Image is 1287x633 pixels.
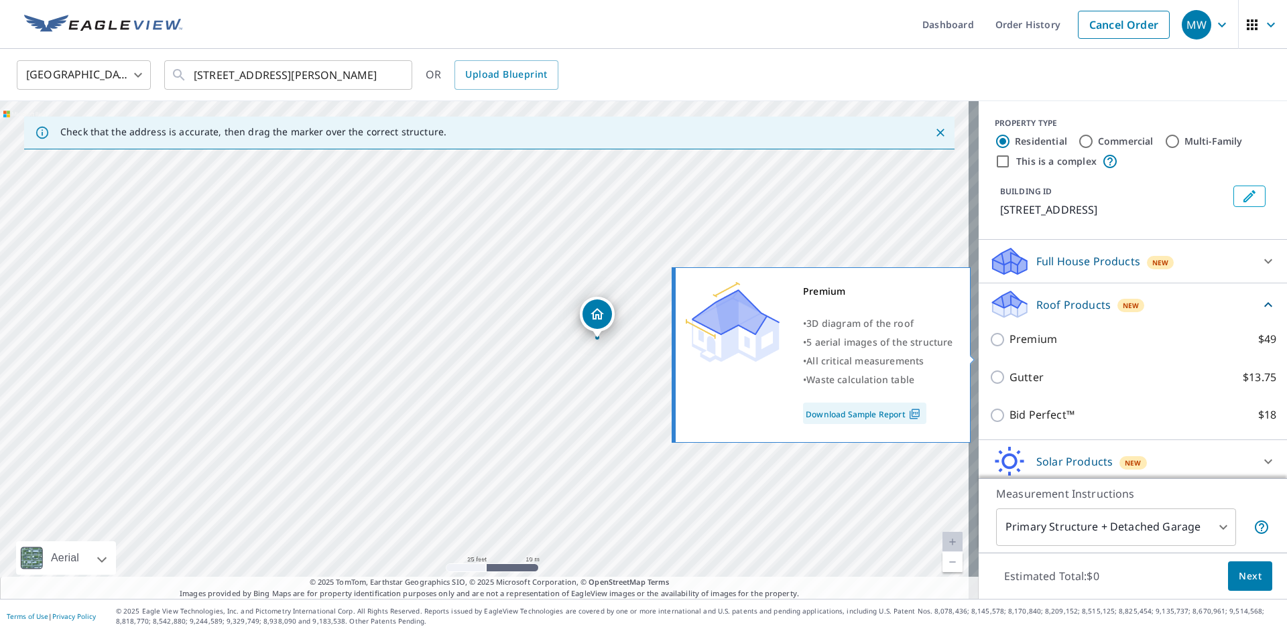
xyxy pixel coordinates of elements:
[993,561,1110,591] p: Estimated Total: $0
[989,245,1276,277] div: Full House ProductsNew
[942,552,963,572] a: Current Level 20, Zoom Out
[803,370,953,389] div: •
[942,532,963,552] a: Current Level 20, Zoom In Disabled
[60,126,446,138] p: Check that the address is accurate, then drag the marker over the correct structure.
[52,612,96,621] a: Privacy Policy
[996,508,1236,546] div: Primary Structure + Detached Garage
[989,289,1276,320] div: Roof ProductsNew
[1233,186,1266,207] button: Edit building 1
[1015,135,1067,148] label: Residential
[16,541,116,575] div: Aerial
[116,606,1280,626] p: © 2025 Eagle View Technologies, Inc. and Pictometry International Corp. All Rights Reserved. Repo...
[1078,11,1170,39] a: Cancel Order
[1258,407,1276,423] p: $18
[1036,253,1140,269] p: Full House Products
[7,612,48,621] a: Terms of Use
[1152,257,1169,268] span: New
[1000,202,1228,218] p: [STREET_ADDRESS]
[803,314,953,333] div: •
[17,56,151,94] div: [GEOGRAPHIC_DATA]
[1016,155,1097,168] label: This is a complex
[1253,519,1270,535] span: Your report will include the primary structure and a detached garage if one exists.
[7,612,96,620] p: |
[1098,135,1154,148] label: Commercial
[465,66,547,83] span: Upload Blueprint
[47,541,83,575] div: Aerial
[906,408,924,420] img: Pdf Icon
[1243,369,1276,386] p: $13.75
[426,60,558,90] div: OR
[1009,407,1075,423] p: Bid Perfect™
[806,354,924,367] span: All critical measurements
[806,373,914,386] span: Waste calculation table
[580,297,615,338] div: Dropped pin, building 1, Residential property, 14623 County Cress Dr Houston, TX 77047
[454,60,558,90] a: Upload Blueprint
[1009,369,1044,386] p: Gutter
[803,282,953,301] div: Premium
[989,445,1276,478] div: Solar ProductsNew
[589,577,645,587] a: OpenStreetMap
[803,333,953,352] div: •
[1184,135,1243,148] label: Multi-Family
[803,352,953,370] div: •
[806,317,914,330] span: 3D diagram of the roof
[1000,186,1052,197] p: BUILDING ID
[806,336,953,348] span: 5 aerial images of the structure
[1036,453,1113,470] p: Solar Products
[1036,297,1111,313] p: Roof Products
[803,403,926,424] a: Download Sample Report
[310,577,670,588] span: © 2025 TomTom, Earthstar Geographics SIO, © 2025 Microsoft Corporation, ©
[1009,331,1057,348] p: Premium
[24,15,182,35] img: EV Logo
[1228,561,1272,591] button: Next
[1125,458,1142,468] span: New
[1258,331,1276,348] p: $49
[1123,300,1140,311] span: New
[686,282,780,362] img: Premium
[1182,10,1211,40] div: MW
[996,486,1270,502] p: Measurement Instructions
[932,124,949,141] button: Close
[995,117,1271,129] div: PROPERTY TYPE
[648,577,670,587] a: Terms
[1239,568,1262,585] span: Next
[194,56,385,94] input: Search by address or latitude-longitude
